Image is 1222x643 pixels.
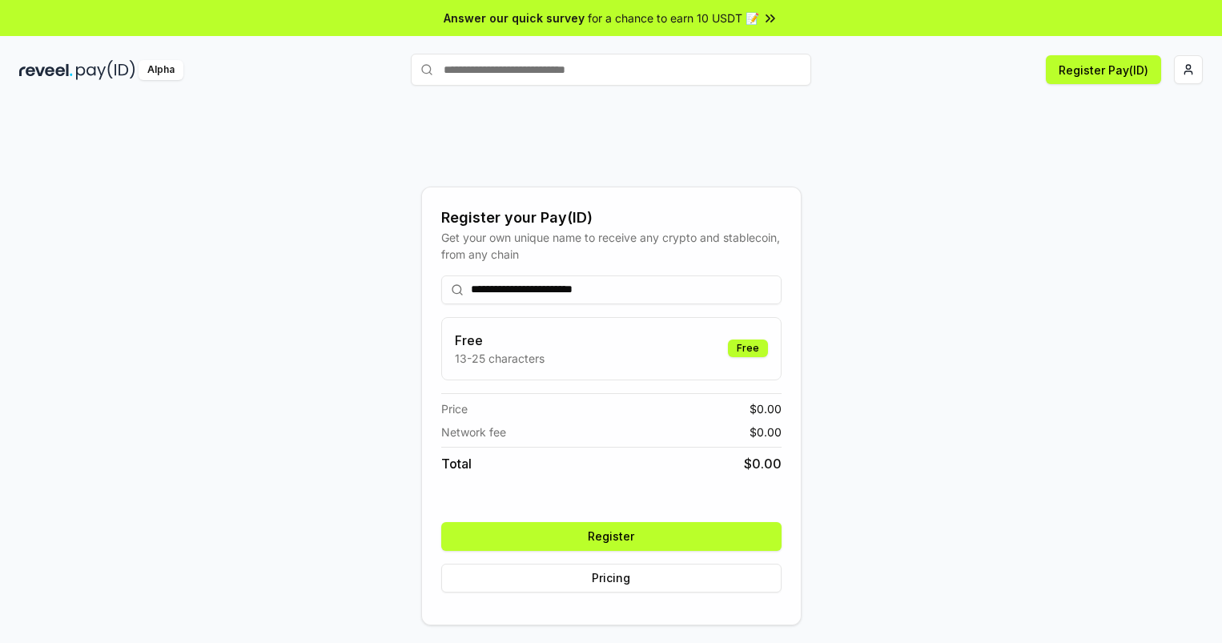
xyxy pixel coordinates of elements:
[750,400,782,417] span: $ 0.00
[441,207,782,229] div: Register your Pay(ID)
[728,340,768,357] div: Free
[1046,55,1161,84] button: Register Pay(ID)
[744,454,782,473] span: $ 0.00
[441,522,782,551] button: Register
[444,10,585,26] span: Answer our quick survey
[455,331,545,350] h3: Free
[441,564,782,593] button: Pricing
[441,400,468,417] span: Price
[441,454,472,473] span: Total
[441,424,506,440] span: Network fee
[441,229,782,263] div: Get your own unique name to receive any crypto and stablecoin, from any chain
[19,60,73,80] img: reveel_dark
[455,350,545,367] p: 13-25 characters
[76,60,135,80] img: pay_id
[750,424,782,440] span: $ 0.00
[139,60,183,80] div: Alpha
[588,10,759,26] span: for a chance to earn 10 USDT 📝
